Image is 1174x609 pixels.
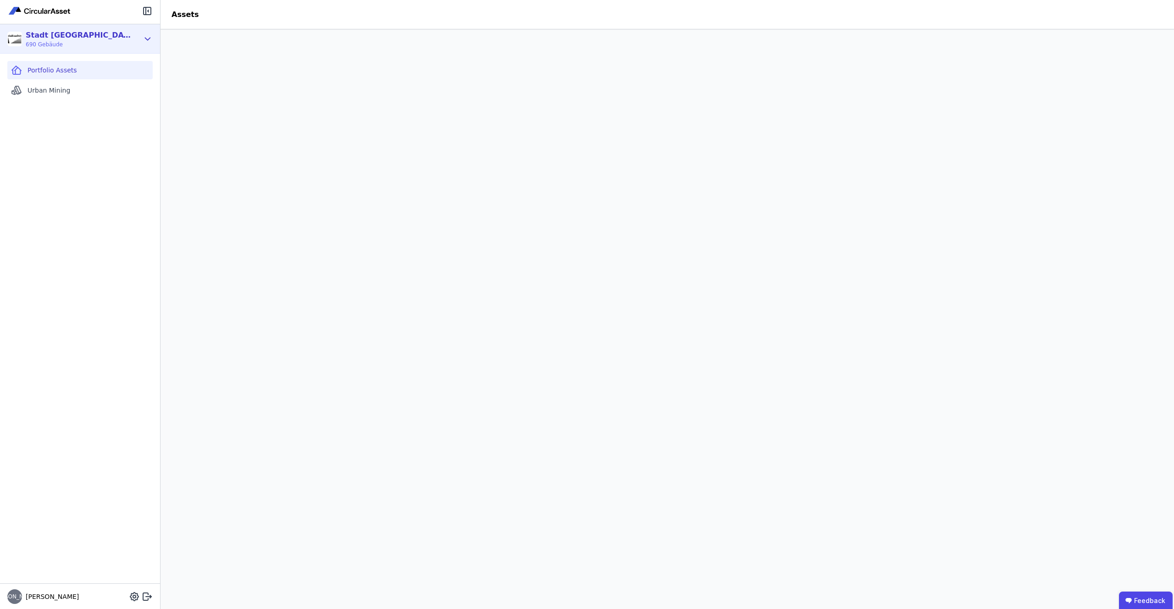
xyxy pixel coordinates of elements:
[26,30,131,41] div: Stadt [GEOGRAPHIC_DATA] Gebäudemanagement
[161,29,1174,609] iframe: retool
[26,41,131,48] span: 690 Gebäude
[7,32,22,46] img: Stadt Aachen Gebäudemanagement
[161,9,210,20] div: Assets
[28,86,70,95] span: Urban Mining
[22,592,79,601] span: [PERSON_NAME]
[7,6,72,17] img: Concular
[28,66,77,75] span: Portfolio Assets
